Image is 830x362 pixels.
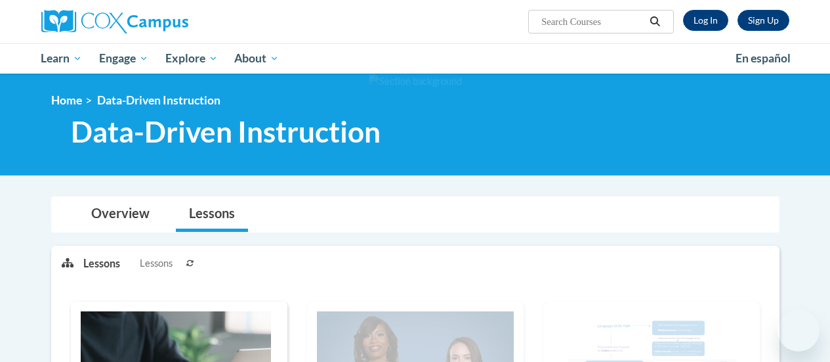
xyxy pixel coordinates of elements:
[83,256,120,271] p: Lessons
[140,256,173,271] span: Lessons
[226,43,287,74] a: About
[31,43,799,74] div: Main menu
[33,43,91,74] a: Learn
[78,197,163,232] a: Overview
[41,10,188,34] img: Cox Campus
[157,43,226,74] a: Explore
[97,93,220,107] span: Data-Driven Instruction
[540,14,645,30] input: Search Courses
[683,10,728,31] a: Log In
[176,197,248,232] a: Lessons
[369,74,462,89] img: Section background
[234,51,279,66] span: About
[165,51,218,66] span: Explore
[99,51,148,66] span: Engage
[41,10,278,34] a: Cox Campus
[41,51,82,66] span: Learn
[727,45,799,72] a: En español
[71,114,381,149] span: Data-Driven Instruction
[736,51,791,65] span: En español
[645,14,665,30] button: Search
[91,43,157,74] a: Engage
[51,93,82,107] a: Home
[737,10,789,31] a: Register
[778,309,820,351] iframe: Button to launch messaging window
